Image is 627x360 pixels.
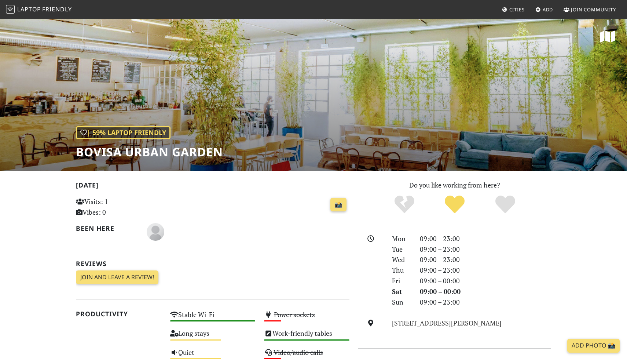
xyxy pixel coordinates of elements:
s: Power sockets [274,310,315,319]
div: No [379,194,430,215]
div: 09:00 – 23:00 [415,265,555,276]
s: Video/audio calls [274,348,323,357]
div: Long stays [166,327,260,346]
h2: [DATE] [76,181,349,192]
p: Do you like working from here? [358,180,551,190]
div: 09:00 – 23:00 [415,254,555,265]
div: Fri [388,276,415,286]
div: Tue [388,244,415,255]
p: Visits: 1 Vibes: 0 [76,196,161,218]
div: Yes [429,194,480,215]
div: | 59% Laptop Friendly [76,126,170,139]
a: Join and leave a review! [76,270,158,284]
a: Add [532,3,556,16]
div: 09:00 – 00:00 [415,276,555,286]
span: Fabio Maffione [147,227,164,236]
div: Definitely! [480,194,531,215]
div: 09:00 – 00:00 [415,286,555,297]
a: Add Photo 📸 [567,339,620,353]
span: Friendly [42,5,71,13]
div: 09:00 – 23:00 [415,297,555,308]
a: 📸 [330,198,346,212]
div: Sat [388,286,415,297]
div: 09:00 – 23:00 [415,244,555,255]
span: Join Community [571,6,616,13]
span: Laptop [17,5,41,13]
span: Cities [509,6,525,13]
a: Cities [499,3,528,16]
h2: Productivity [76,310,161,318]
h2: Reviews [76,260,349,268]
div: Mon [388,233,415,244]
div: Work-friendly tables [260,327,354,346]
img: blank-535327c66bd565773addf3077783bbfce4b00ec00e9fd257753287c682c7fa38.png [147,223,164,241]
img: LaptopFriendly [6,5,15,14]
div: Sun [388,297,415,308]
div: Stable Wi-Fi [166,309,260,327]
div: Thu [388,265,415,276]
a: Join Community [561,3,619,16]
h2: Been here [76,225,138,232]
div: 09:00 – 23:00 [415,233,555,244]
div: Wed [388,254,415,265]
h1: Bovisa Urban Garden [76,145,223,159]
span: Add [543,6,553,13]
a: [STREET_ADDRESS][PERSON_NAME] [392,319,502,327]
a: LaptopFriendly LaptopFriendly [6,3,72,16]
